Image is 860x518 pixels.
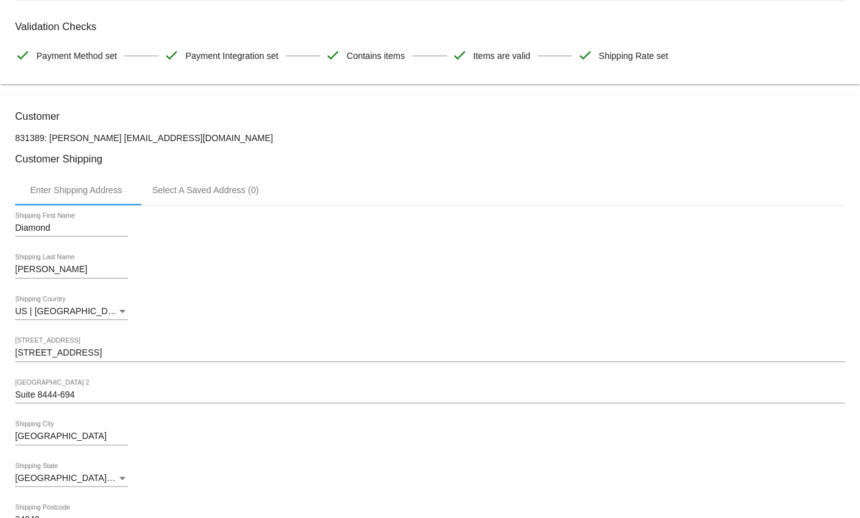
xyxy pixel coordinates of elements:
mat-select: Shipping Country [15,307,128,317]
input: Shipping Street 2 [15,390,845,400]
h3: Validation Checks [15,21,845,33]
mat-select: Shipping State [15,473,128,484]
mat-icon: check [15,48,30,63]
mat-icon: check [164,48,179,63]
input: Shipping Street 1 [15,348,845,358]
h3: Customer [15,110,845,122]
span: Items are valid [473,43,530,69]
span: [GEOGRAPHIC_DATA] | [US_STATE] [15,473,163,483]
mat-icon: check [452,48,467,63]
span: Payment Method set [36,43,117,69]
mat-icon: check [577,48,592,63]
mat-icon: check [325,48,340,63]
input: Shipping First Name [15,223,128,233]
span: Payment Integration set [185,43,278,69]
input: Shipping City [15,431,128,441]
div: Select A Saved Address (0) [152,185,259,195]
h3: Customer Shipping [15,153,845,165]
input: Shipping Last Name [15,265,128,275]
p: 831389: [PERSON_NAME] [EMAIL_ADDRESS][DOMAIN_NAME] [15,133,845,143]
span: Shipping Rate set [598,43,668,69]
span: US | [GEOGRAPHIC_DATA] [15,306,126,316]
div: Enter Shipping Address [30,185,122,195]
span: Contains items [347,43,405,69]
